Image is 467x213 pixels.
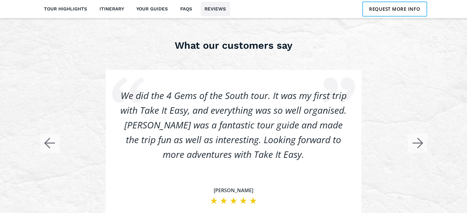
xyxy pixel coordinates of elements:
[177,2,196,16] a: FAQs
[362,2,427,16] a: Request more info
[40,2,91,16] a: Tour highlights
[40,39,427,51] h3: What our customers say
[133,2,172,16] a: Your guides
[214,187,253,194] div: [PERSON_NAME]
[96,2,128,16] a: Itinerary
[201,2,230,16] a: Reviews
[119,88,348,162] div: We did the 4 Gems of the South tour. It was my first trip with Take It Easy, and everything was s...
